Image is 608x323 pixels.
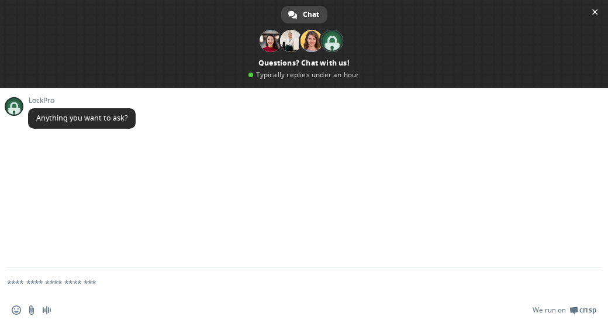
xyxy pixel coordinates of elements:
span: Insert an emoji [12,305,21,315]
a: We run onCrisp [533,305,596,315]
span: Audio message [42,305,51,315]
a: Chat [281,6,327,23]
span: We run on [533,305,566,315]
span: Anything you want to ask? [36,113,127,123]
span: LockPro [28,97,136,105]
span: Send a file [27,305,36,315]
span: Close chat [589,6,601,18]
span: Crisp [579,305,596,315]
span: Chat [303,6,319,23]
textarea: Compose your message... [7,268,573,297]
